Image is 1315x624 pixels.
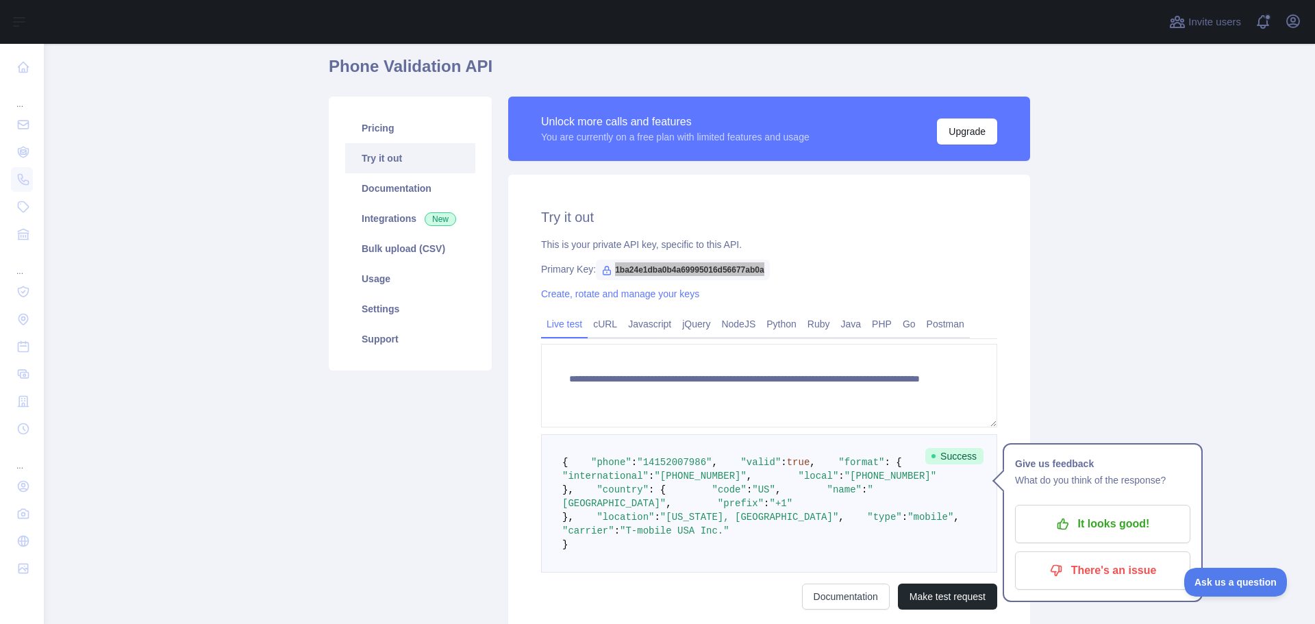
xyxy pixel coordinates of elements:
[764,498,769,509] span: :
[11,444,33,471] div: ...
[747,484,752,495] span: :
[11,82,33,110] div: ...
[562,471,649,482] span: "international"
[562,484,574,495] span: },
[596,260,770,280] span: 1ba24e1dba0b4a69995016d56677ab0a
[716,313,761,335] a: NodeJS
[844,471,936,482] span: "[PHONE_NUMBER]"
[747,471,752,482] span: ,
[562,457,568,468] span: {
[798,471,838,482] span: "local"
[614,525,620,536] span: :
[666,498,671,509] span: ,
[827,484,862,495] span: "name"
[345,324,475,354] a: Support
[921,313,970,335] a: Postman
[885,457,902,468] span: : {
[591,457,631,468] span: "phone"
[541,288,699,299] a: Create, rotate and manage your keys
[953,512,959,523] span: ,
[588,313,623,335] a: cURL
[867,512,901,523] span: "type"
[712,484,746,495] span: "code"
[902,512,907,523] span: :
[329,55,1030,88] h1: Phone Validation API
[597,512,654,523] span: "location"
[425,212,456,226] span: New
[775,484,781,495] span: ,
[802,313,836,335] a: Ruby
[740,457,781,468] span: "valid"
[637,457,712,468] span: "14152007986"
[1025,512,1180,536] p: It looks good!
[1166,11,1244,33] button: Invite users
[838,471,844,482] span: :
[562,512,574,523] span: },
[897,313,921,335] a: Go
[1015,455,1190,472] h1: Give us feedback
[649,471,654,482] span: :
[1015,472,1190,488] p: What do you think of the response?
[802,584,890,610] a: Documentation
[649,484,666,495] span: : {
[787,457,810,468] span: true
[345,113,475,143] a: Pricing
[752,484,775,495] span: "US"
[345,203,475,234] a: Integrations New
[866,313,897,335] a: PHP
[862,484,867,495] span: :
[1025,559,1180,582] p: There's an issue
[907,512,953,523] span: "mobile"
[541,238,997,251] div: This is your private API key, specific to this API.
[623,313,677,335] a: Javascript
[541,262,997,276] div: Primary Key:
[838,512,844,523] span: ,
[11,249,33,277] div: ...
[562,539,568,550] span: }
[345,264,475,294] a: Usage
[654,471,746,482] span: "[PHONE_NUMBER]"
[345,173,475,203] a: Documentation
[677,313,716,335] a: jQuery
[1188,14,1241,30] span: Invite users
[562,525,614,536] span: "carrier"
[597,484,649,495] span: "country"
[345,143,475,173] a: Try it out
[620,525,729,536] span: "T-mobile USA Inc."
[631,457,637,468] span: :
[712,457,717,468] span: ,
[761,313,802,335] a: Python
[810,457,815,468] span: ,
[1184,568,1288,597] iframe: Toggle Customer Support
[1015,505,1190,543] button: It looks good!
[925,448,984,464] span: Success
[541,130,810,144] div: You are currently on a free plan with limited features and usage
[898,584,997,610] button: Make test request
[769,498,792,509] span: "+1"
[937,118,997,145] button: Upgrade
[718,498,764,509] span: "prefix"
[345,234,475,264] a: Bulk upload (CSV)
[541,208,997,227] h2: Try it out
[654,512,660,523] span: :
[541,313,588,335] a: Live test
[1015,551,1190,590] button: There's an issue
[838,457,884,468] span: "format"
[660,512,838,523] span: "[US_STATE], [GEOGRAPHIC_DATA]"
[345,294,475,324] a: Settings
[836,313,867,335] a: Java
[541,114,810,130] div: Unlock more calls and features
[781,457,786,468] span: :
